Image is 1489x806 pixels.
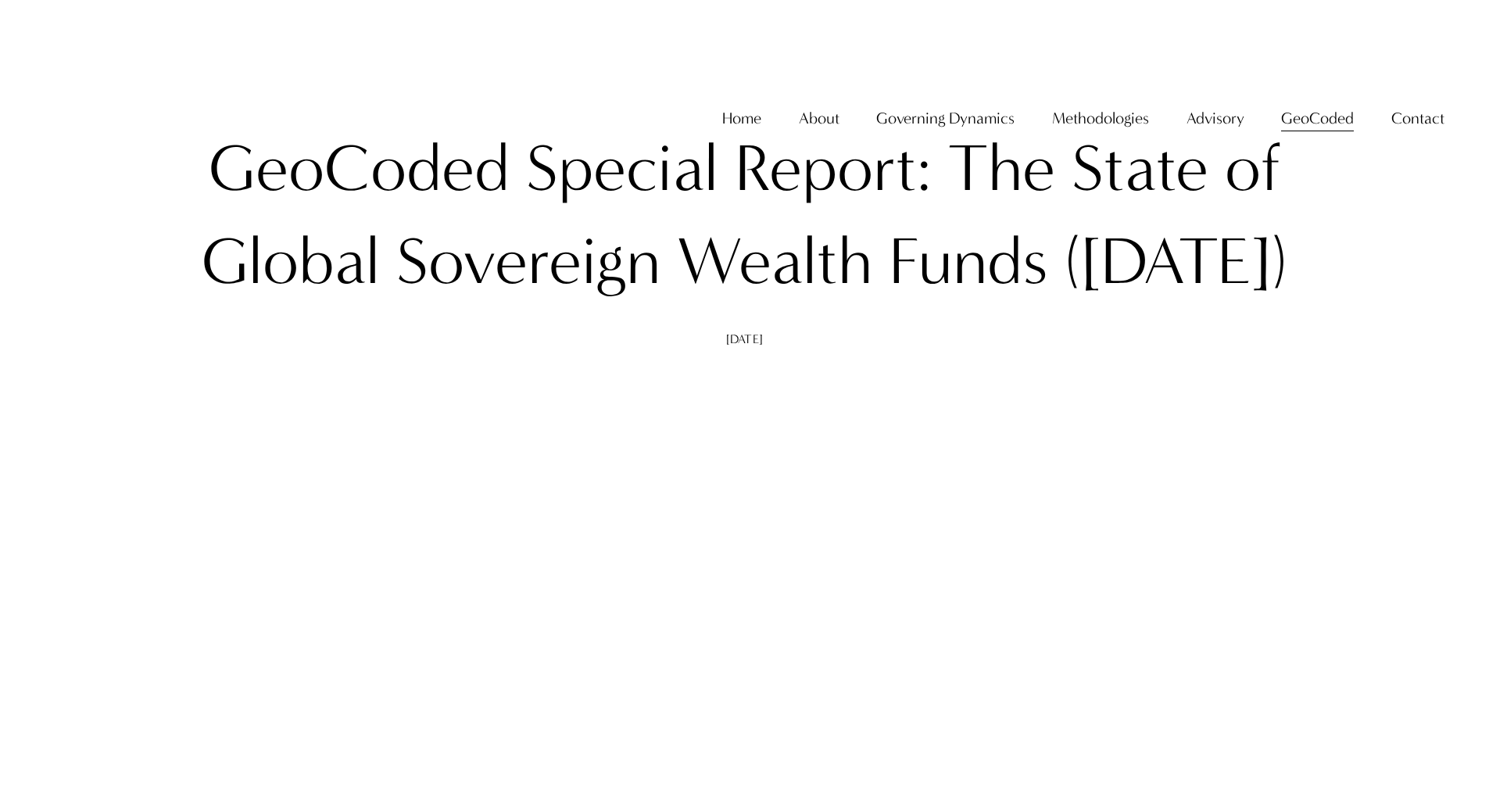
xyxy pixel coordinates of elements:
a: folder dropdown [1187,102,1244,134]
a: folder dropdown [1391,102,1444,134]
span: Governing Dynamics [876,104,1015,133]
span: Advisory [1187,104,1244,133]
span: [DATE] [726,331,763,346]
span: Methodologies [1052,104,1149,133]
span: Contact [1391,104,1444,133]
a: folder dropdown [799,102,839,134]
a: folder dropdown [1052,102,1149,134]
a: folder dropdown [876,102,1015,134]
span: GeoCoded [1281,104,1354,133]
span: About [799,104,839,133]
img: Christopher Sanchez &amp; Co. [45,46,188,190]
a: folder dropdown [1281,102,1354,134]
a: Home [722,102,761,134]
